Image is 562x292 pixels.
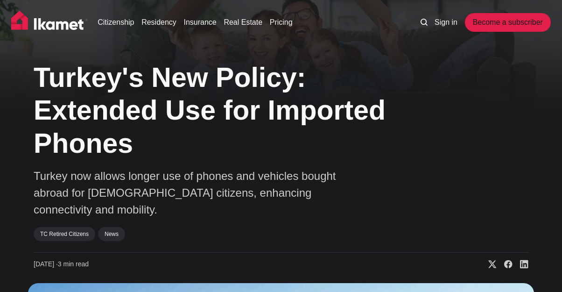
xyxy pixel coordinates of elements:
a: Become a subscriber [465,13,551,32]
a: Real Estate [224,17,262,28]
a: Insurance [183,17,216,28]
img: Ikamet home [11,11,88,34]
time: 3 min read [34,260,89,269]
a: Share on X [481,260,497,269]
a: Pricing [270,17,293,28]
a: News [98,227,125,241]
a: Residency [141,17,176,28]
h1: Turkey's New Policy: Extended Use for Imported Phones [34,61,407,160]
a: Share on Linkedin [513,260,528,269]
a: Sign in [435,17,457,28]
span: [DATE] ∙ [34,260,58,268]
a: Share on Facebook [497,260,513,269]
a: Citizenship [98,17,134,28]
p: Turkey now allows longer use of phones and vehicles bought abroad for [DEMOGRAPHIC_DATA] citizens... [34,168,360,218]
a: TC Retired Citizens [34,227,95,241]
